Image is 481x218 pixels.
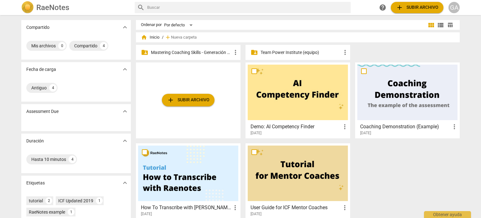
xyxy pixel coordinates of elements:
[68,209,75,215] div: 1
[29,209,65,215] div: RaeNotes example
[121,179,129,187] span: expand_more
[445,20,455,30] button: Tabla
[437,21,444,29] span: view_list
[251,123,341,130] h3: Demo: AI Competency Finder
[391,2,443,13] button: Subir
[26,66,56,73] p: Fecha de carga
[396,4,438,11] span: Subir archivo
[171,35,197,40] span: Nueva carpeta
[232,49,239,56] span: more_vert
[436,20,445,30] button: Lista
[45,197,52,204] div: 2
[231,204,239,211] span: more_vert
[248,65,348,136] a: Demo: AI Competency Finder[DATE]
[121,66,129,73] span: expand_more
[74,43,97,49] div: Compartido
[251,211,261,217] span: [DATE]
[21,1,130,14] a: LogoRaeNotes
[377,2,388,13] a: Obtener ayuda
[360,130,371,136] span: [DATE]
[120,178,130,188] button: Mostrar más
[26,180,45,186] p: Etiquetas
[36,3,69,12] h2: RaeNotes
[120,107,130,116] button: Mostrar más
[31,43,56,49] div: Mis archivos
[427,20,436,30] button: Cuadrícula
[29,198,43,204] div: tutorial
[26,138,44,144] p: Duración
[379,4,386,11] span: help
[21,1,34,14] img: Logo
[424,211,471,218] div: Obtener ayuda
[141,211,152,217] span: [DATE]
[164,20,195,30] div: Por defecto
[69,156,76,163] div: 4
[448,2,460,13] button: GA
[167,96,209,104] span: Subir archivo
[121,137,129,145] span: expand_more
[360,123,451,130] h3: Coaching Demonstration (Example)
[100,42,107,50] div: 4
[165,34,171,40] span: add
[121,108,129,115] span: expand_more
[137,4,145,11] span: search
[162,35,163,40] span: /
[141,204,231,211] h3: How To Transcribe with RaeNotes
[120,23,130,32] button: Mostrar más
[121,24,129,31] span: expand_more
[26,108,59,115] p: Assessment Due
[141,34,147,40] span: home
[162,94,215,106] button: Subir
[447,22,453,28] span: table_chart
[147,3,348,13] input: Buscar
[141,49,148,56] span: folder_shared
[167,96,174,104] span: add
[58,198,93,204] div: ICF Updated 2019
[120,136,130,146] button: Mostrar más
[49,84,57,92] div: 4
[341,123,349,130] span: more_vert
[251,204,341,211] h3: User Guide for ICF Mentor Coaches
[341,204,349,211] span: more_vert
[261,49,341,56] p: Team Power Institute (equipo)
[396,4,403,11] span: add
[31,85,47,91] div: Antiguo
[427,21,435,29] span: view_module
[120,65,130,74] button: Mostrar más
[26,24,49,31] p: Compartido
[248,146,348,216] a: User Guide for ICF Mentor Coaches[DATE]
[96,197,103,204] div: 1
[341,49,349,56] span: more_vert
[141,34,159,40] span: Inicio
[58,42,66,50] div: 0
[357,65,458,136] a: Coaching Demonstration (Example)[DATE]
[151,49,232,56] p: Mastering Coaching Skills - Generación 31
[251,130,261,136] span: [DATE]
[138,146,238,216] a: How To Transcribe with [PERSON_NAME][DATE]
[451,123,458,130] span: more_vert
[141,23,162,27] div: Ordenar por
[31,156,66,162] div: Hasta 10 minutos
[251,49,258,56] span: folder_shared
